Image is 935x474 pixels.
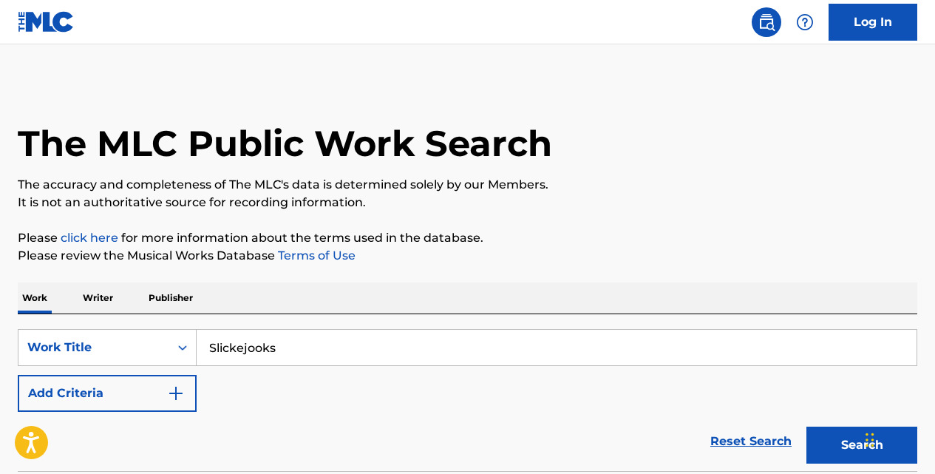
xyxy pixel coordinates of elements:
[18,11,75,33] img: MLC Logo
[61,231,118,245] a: click here
[790,7,820,37] div: Help
[18,121,552,166] h1: The MLC Public Work Search
[78,282,118,314] p: Writer
[275,248,356,263] a: Terms of Use
[829,4,917,41] a: Log In
[18,282,52,314] p: Work
[806,427,917,464] button: Search
[796,13,814,31] img: help
[866,418,874,462] div: Drag
[703,425,799,458] a: Reset Search
[27,339,160,356] div: Work Title
[18,194,917,211] p: It is not an authoritative source for recording information.
[18,176,917,194] p: The accuracy and completeness of The MLC's data is determined solely by our Members.
[752,7,781,37] a: Public Search
[18,229,917,247] p: Please for more information about the terms used in the database.
[167,385,185,402] img: 9d2ae6d4665cec9f34b9.svg
[18,329,917,471] form: Search Form
[861,403,935,474] iframe: Chat Widget
[144,282,197,314] p: Publisher
[18,247,917,265] p: Please review the Musical Works Database
[18,375,197,412] button: Add Criteria
[758,13,775,31] img: search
